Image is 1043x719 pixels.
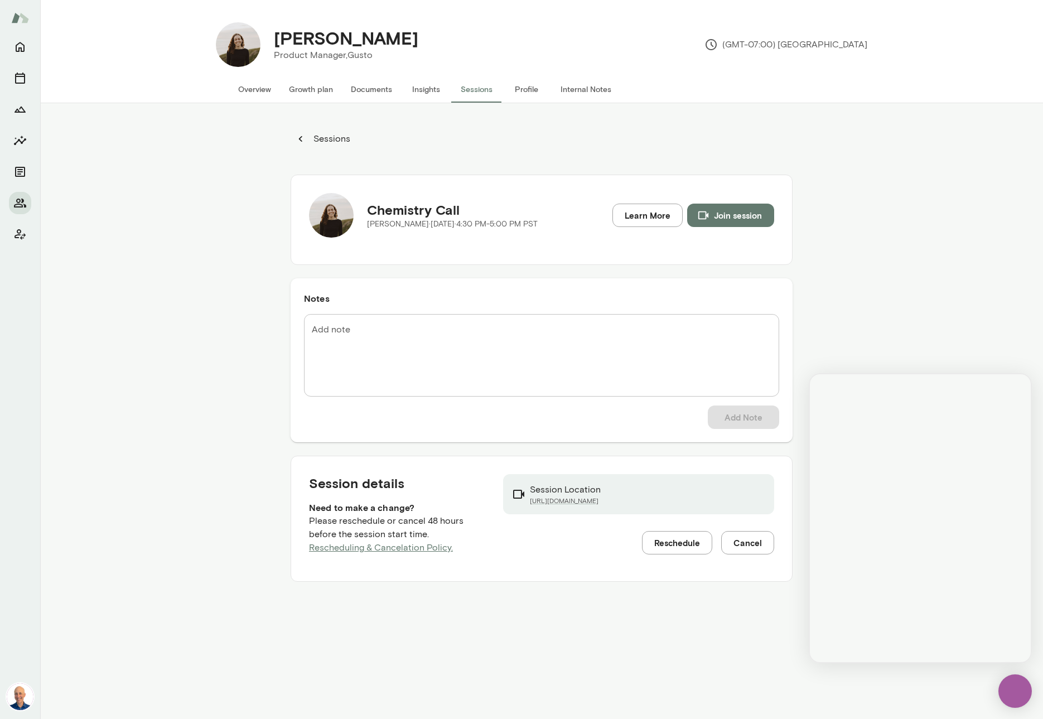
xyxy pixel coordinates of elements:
[309,193,354,238] img: Sarah Jacobson
[530,483,601,496] p: Session Location
[342,76,401,103] button: Documents
[7,683,33,710] img: Mark Lazen
[9,36,31,58] button: Home
[687,204,774,227] button: Join session
[9,161,31,183] button: Documents
[291,128,356,150] button: Sessions
[280,76,342,103] button: Growth plan
[309,501,485,514] h6: Need to make a change?
[309,514,485,554] p: Please reschedule or cancel 48 hours before the session start time.
[229,76,280,103] button: Overview
[9,223,31,245] button: Client app
[9,192,31,214] button: Members
[11,7,29,28] img: Mento
[304,292,779,305] h6: Notes
[367,219,538,230] p: [PERSON_NAME] · [DATE] · 4:30 PM-5:00 PM PST
[216,22,260,67] img: Sarah Jacobson
[9,98,31,120] button: Growth Plan
[274,49,418,62] p: Product Manager, Gusto
[704,38,867,51] p: (GMT-07:00) [GEOGRAPHIC_DATA]
[274,27,418,49] h4: [PERSON_NAME]
[309,474,485,492] h5: Session details
[642,531,712,554] button: Reschedule
[309,542,453,553] a: Rescheduling & Cancelation Policy.
[552,76,620,103] button: Internal Notes
[9,129,31,152] button: Insights
[612,204,683,227] a: Learn More
[401,76,451,103] button: Insights
[530,496,601,505] a: [URL][DOMAIN_NAME]
[451,76,501,103] button: Sessions
[367,201,538,219] h5: Chemistry Call
[501,76,552,103] button: Profile
[721,531,774,554] button: Cancel
[9,67,31,89] button: Sessions
[311,132,350,146] p: Sessions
